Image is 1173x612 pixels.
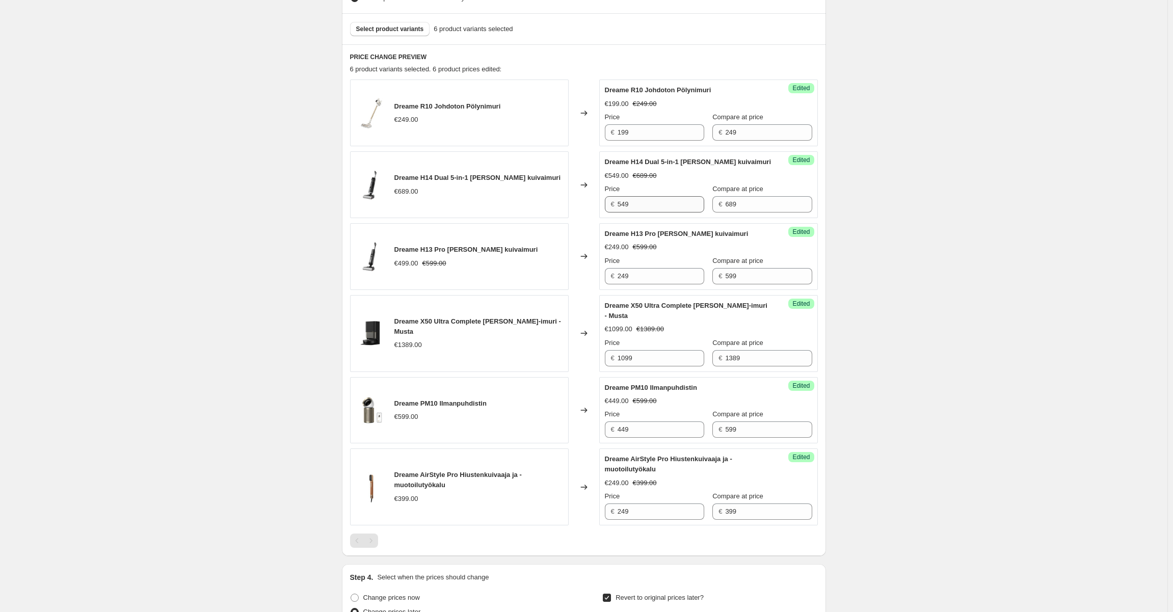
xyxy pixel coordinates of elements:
strike: €689.00 [633,171,657,181]
span: Dreame H14 Dual 5-in-1 [PERSON_NAME] kuivaimuri [394,174,561,181]
span: Price [605,410,620,418]
span: Compare at price [712,113,763,121]
strike: €599.00 [422,258,446,269]
div: €1389.00 [394,340,422,350]
img: 1_9f18382b-9053-45ac-b0a6-8e2db1cf42f0_80x.jpg [356,395,386,425]
strike: €1389.00 [636,324,664,334]
span: € [718,354,722,362]
img: H13_Pro_c066a06a-f4af-44ad-8d36-6db84987c94d_80x.jpg [356,241,386,272]
div: €249.00 [605,478,629,488]
span: Compare at price [712,257,763,264]
div: €249.00 [394,115,418,125]
span: Revert to original prices later? [616,594,704,601]
span: 6 product variants selected [434,24,513,34]
span: € [611,200,615,208]
span: € [611,354,615,362]
span: € [718,200,722,208]
img: Fast_Dryer_Left_45_80x.jpg [356,472,386,502]
span: Dreame PM10 Ilmanpuhdistin [394,400,487,407]
span: Compare at price [712,185,763,193]
span: € [611,272,615,280]
button: Select product variants [350,22,430,36]
span: Compare at price [712,492,763,500]
span: Dreame H13 Pro [PERSON_NAME] kuivaimuri [605,230,749,237]
div: €399.00 [394,494,418,504]
span: € [718,272,722,280]
div: €199.00 [605,99,629,109]
span: Change prices now [363,594,420,601]
div: €249.00 [605,242,629,252]
p: Select when the prices should change [377,572,489,582]
span: Edited [792,84,810,92]
img: Total-Right-_-_01_9508ee3a-d34a-409c-a5ed-aa5a70233b21_80x.webp [356,318,386,349]
h6: PRICE CHANGE PREVIEW [350,53,818,61]
div: €499.00 [394,258,418,269]
strike: €249.00 [633,99,657,109]
span: € [718,425,722,433]
span: Dreame AirStyle Pro Hiustenkuivaaja ja -muotoilutyökalu [605,455,732,473]
span: Edited [792,453,810,461]
span: Edited [792,228,810,236]
span: 6 product variants selected. 6 product prices edited: [350,65,502,73]
span: Edited [792,156,810,164]
span: Dreame H13 Pro [PERSON_NAME] kuivaimuri [394,246,538,253]
span: Dreame X50 Ultra Complete [PERSON_NAME]-imuri - Musta [394,317,561,335]
span: Dreame X50 Ultra Complete [PERSON_NAME]-imuri - Musta [605,302,767,320]
span: Select product variants [356,25,424,33]
span: € [718,508,722,515]
span: Dreame H14 Dual 5-in-1 [PERSON_NAME] kuivaimuri [605,158,771,166]
span: € [611,128,615,136]
span: Compare at price [712,339,763,347]
span: Price [605,113,620,121]
nav: Pagination [350,534,378,548]
img: 6391ace427ade714b70fb966024ae804_937e70db-78ec-49cb-8385-ffa217b45f2a_80x.jpg [356,98,386,128]
span: Dreame R10 Johdoton Pölynimuri [605,86,711,94]
span: Dreame R10 Johdoton Pölynimuri [394,102,501,110]
h2: Step 4. [350,572,374,582]
div: €549.00 [605,171,629,181]
span: € [611,508,615,515]
span: Price [605,339,620,347]
span: Dreame PM10 Ilmanpuhdistin [605,384,697,391]
span: Price [605,492,620,500]
span: Edited [792,382,810,390]
strike: €599.00 [633,396,657,406]
div: €689.00 [394,187,418,197]
span: Compare at price [712,410,763,418]
span: Dreame AirStyle Pro Hiustenkuivaaja ja -muotoilutyökalu [394,471,522,489]
span: € [611,425,615,433]
img: WideAngle-MainImage_80x.jpg [356,170,386,200]
span: Edited [792,300,810,308]
strike: €599.00 [633,242,657,252]
strike: €399.00 [633,478,657,488]
span: Price [605,257,620,264]
div: €599.00 [394,412,418,422]
span: Price [605,185,620,193]
div: €449.00 [605,396,629,406]
span: € [718,128,722,136]
div: €1099.00 [605,324,632,334]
